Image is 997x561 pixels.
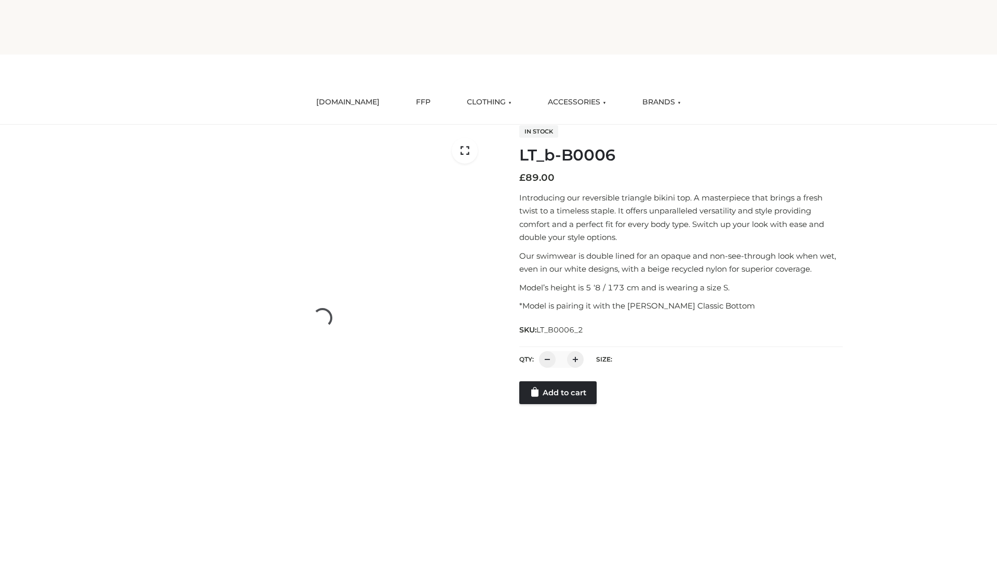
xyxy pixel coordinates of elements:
span: In stock [519,125,558,138]
a: Add to cart [519,381,597,404]
span: SKU: [519,324,584,336]
p: Model’s height is 5 ‘8 / 173 cm and is wearing a size S. [519,281,843,295]
p: Our swimwear is double lined for an opaque and non-see-through look when wet, even in our white d... [519,249,843,276]
label: Size: [596,355,612,363]
a: [DOMAIN_NAME] [308,91,387,114]
p: *Model is pairing it with the [PERSON_NAME] Classic Bottom [519,299,843,313]
a: CLOTHING [459,91,519,114]
span: LT_B0006_2 [536,325,583,335]
span: £ [519,172,526,183]
a: ACCESSORIES [540,91,614,114]
a: BRANDS [635,91,689,114]
a: FFP [408,91,438,114]
bdi: 89.00 [519,172,555,183]
label: QTY: [519,355,534,363]
p: Introducing our reversible triangle bikini top. A masterpiece that brings a fresh twist to a time... [519,191,843,244]
h1: LT_b-B0006 [519,146,843,165]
